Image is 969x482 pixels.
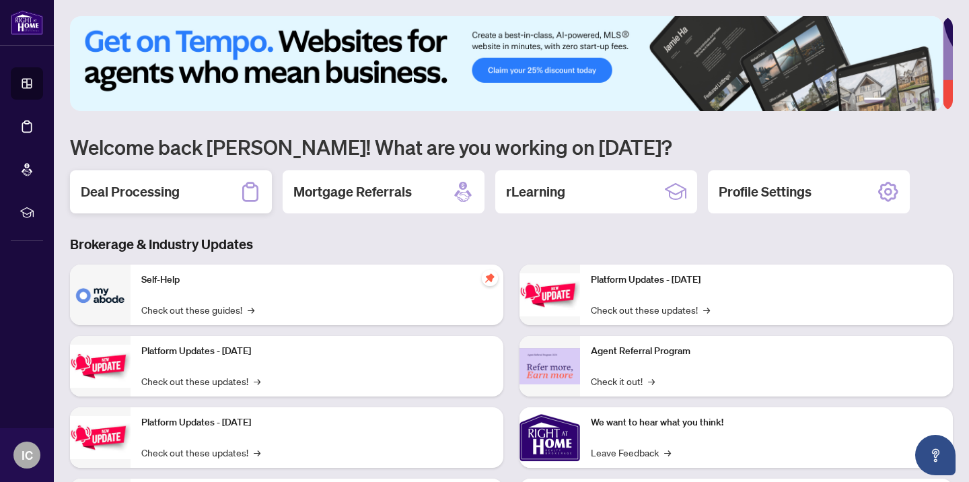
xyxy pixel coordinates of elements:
img: Platform Updates - September 16, 2025 [70,345,131,387]
button: 6 [934,98,939,103]
span: IC [22,446,33,464]
h3: Brokerage & Industry Updates [70,235,953,254]
button: 4 [912,98,918,103]
p: Platform Updates - [DATE] [141,344,493,359]
span: → [254,374,260,388]
a: Check it out!→ [591,374,655,388]
span: → [254,445,260,460]
a: Check out these updates!→ [141,445,260,460]
img: We want to hear what you think! [519,407,580,468]
a: Check out these updates!→ [591,302,710,317]
span: pushpin [482,270,498,286]
img: Platform Updates - July 21, 2025 [70,416,131,458]
a: Check out these updates!→ [141,374,260,388]
button: 5 [923,98,929,103]
span: → [648,374,655,388]
p: Platform Updates - [DATE] [141,415,493,430]
img: Slide 0 [70,16,943,111]
p: Self-Help [141,273,493,287]
span: → [703,302,710,317]
img: logo [11,10,43,35]
img: Agent Referral Program [519,348,580,385]
h1: Welcome back [PERSON_NAME]! What are you working on [DATE]? [70,134,953,160]
h2: Deal Processing [81,182,180,201]
h2: Mortgage Referrals [293,182,412,201]
button: 1 [864,98,886,103]
p: We want to hear what you think! [591,415,942,430]
img: Platform Updates - June 23, 2025 [519,273,580,316]
p: Platform Updates - [DATE] [591,273,942,287]
button: 2 [891,98,896,103]
a: Leave Feedback→ [591,445,671,460]
h2: rLearning [506,182,565,201]
button: Open asap [915,435,956,475]
h2: Profile Settings [719,182,812,201]
img: Self-Help [70,265,131,325]
span: → [248,302,254,317]
a: Check out these guides!→ [141,302,254,317]
span: → [664,445,671,460]
p: Agent Referral Program [591,344,942,359]
button: 3 [902,98,907,103]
